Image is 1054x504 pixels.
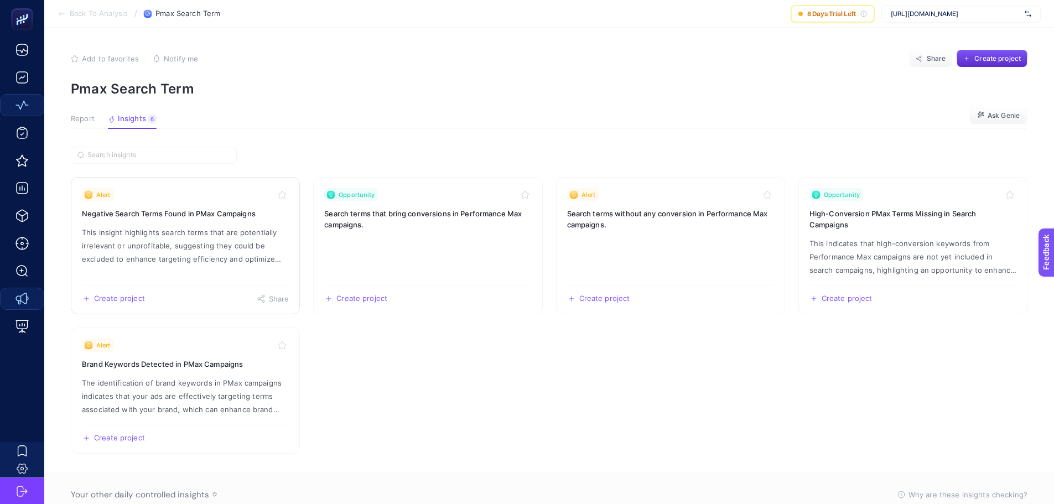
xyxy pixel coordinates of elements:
section: Insight Packages [71,177,1027,454]
span: Why are these insights checking? [908,489,1027,500]
span: Pmax Search Term [155,9,220,18]
button: Create project [957,50,1027,67]
button: Create a new project based on this insight [324,294,387,303]
span: Create project [974,54,1021,63]
span: Create project [94,434,145,443]
span: Alert [96,190,111,199]
button: Create a new project based on this insight [567,294,630,303]
div: 6 [148,115,157,123]
span: Opportunity [824,190,860,199]
span: [URL][DOMAIN_NAME] [891,9,1020,18]
button: Create a new project based on this insight [82,294,145,303]
span: / [134,9,137,18]
button: Share this insight [257,294,289,303]
span: Insights [118,115,146,123]
span: Create project [336,294,387,303]
span: 8 Days Trial Left [807,9,856,18]
a: View insight titled [556,177,785,314]
h3: Insight title [567,208,774,230]
button: Toggle favorite [276,188,289,201]
h3: Insight title [324,208,531,230]
button: Create a new project based on this insight [82,434,145,443]
button: Toggle favorite [1003,188,1016,201]
p: Pmax Search Term [71,81,1027,97]
span: Report [71,115,95,123]
span: Opportunity [339,190,375,199]
span: Alert [581,190,596,199]
p: Insight description [82,376,289,416]
a: View insight titled This insight highlights search terms that are potentially irrelevant or unpro... [71,177,300,314]
span: Notify me [164,54,198,63]
h3: Insight title [82,208,289,219]
span: Share [927,54,946,63]
a: View insight titled This indicates that high-conversion keywords from Performance Max campaigns a... [798,177,1027,314]
p: Insight description [82,226,289,266]
span: Back To Analysis [70,9,128,18]
button: Notify me [153,54,198,63]
button: Ask Genie [969,107,1027,124]
a: View insight titled [313,177,542,314]
span: Create project [822,294,873,303]
button: Toggle favorite [518,188,532,201]
button: Share [909,50,952,67]
span: Ask Genie [988,111,1020,120]
p: Insight description [809,237,1016,277]
a: View insight titled The identification of brand keywords in PMax campaigns indicates that your ad... [71,328,300,454]
button: Toggle favorite [276,339,289,352]
span: Add to favorites [82,54,139,63]
span: Your other daily controlled insights [71,489,209,500]
button: Toggle favorite [761,188,774,201]
span: Feedback [7,3,42,12]
span: Create project [579,294,630,303]
span: Share [269,294,289,303]
button: Create a new project based on this insight [809,294,873,303]
h3: Insight title [82,358,289,370]
span: Create project [94,294,145,303]
img: svg%3e [1025,8,1031,19]
button: Add to favorites [71,54,139,63]
input: Search [87,151,230,159]
span: Alert [96,341,111,350]
h3: Insight title [809,208,1016,230]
